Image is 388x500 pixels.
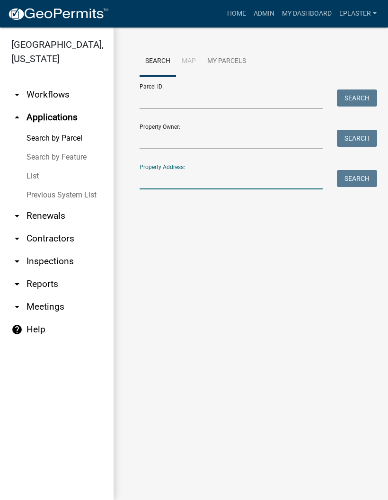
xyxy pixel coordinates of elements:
[11,210,23,222] i: arrow_drop_down
[11,112,23,123] i: arrow_drop_up
[11,256,23,267] i: arrow_drop_down
[223,5,250,23] a: Home
[202,46,252,77] a: My Parcels
[337,130,377,147] button: Search
[335,5,380,23] a: eplaster
[250,5,278,23] a: Admin
[11,324,23,335] i: help
[337,89,377,107] button: Search
[11,301,23,312] i: arrow_drop_down
[337,170,377,187] button: Search
[11,89,23,100] i: arrow_drop_down
[11,233,23,244] i: arrow_drop_down
[140,46,176,77] a: Search
[278,5,335,23] a: My Dashboard
[11,278,23,290] i: arrow_drop_down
